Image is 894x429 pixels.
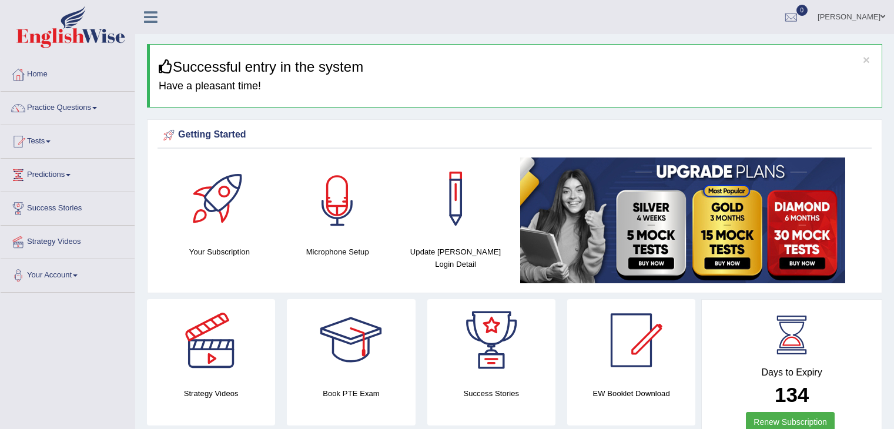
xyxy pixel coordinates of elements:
[1,192,135,222] a: Success Stories
[1,125,135,155] a: Tests
[1,159,135,188] a: Predictions
[160,126,869,144] div: Getting Started
[1,259,135,289] a: Your Account
[284,246,391,258] h4: Microphone Setup
[1,226,135,255] a: Strategy Videos
[159,59,873,75] h3: Successful entry in the system
[715,367,869,378] h4: Days to Expiry
[796,5,808,16] span: 0
[147,387,275,400] h4: Strategy Videos
[775,383,809,406] b: 134
[159,81,873,92] h4: Have a pleasant time!
[1,58,135,88] a: Home
[287,387,415,400] h4: Book PTE Exam
[863,53,870,66] button: ×
[567,387,695,400] h4: EW Booklet Download
[520,157,845,283] img: small5.jpg
[427,387,555,400] h4: Success Stories
[1,92,135,121] a: Practice Questions
[166,246,273,258] h4: Your Subscription
[403,246,509,270] h4: Update [PERSON_NAME] Login Detail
